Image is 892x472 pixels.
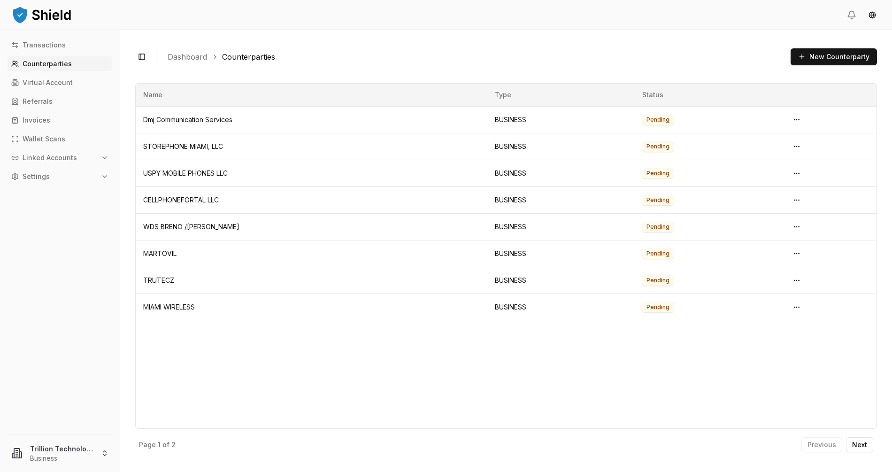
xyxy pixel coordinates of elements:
a: Dashboard [168,51,207,62]
td: Dmj Communication Services [136,106,487,133]
th: Name [136,84,487,106]
td: BUSINESS [487,294,634,320]
th: Status [635,84,782,106]
button: Trillion Technologies and Trading LLCBusiness [4,438,116,468]
p: Wallet Scans [23,136,65,142]
td: BUSINESS [487,160,634,186]
td: BUSINESS [487,240,634,267]
p: Counterparties [23,61,72,67]
p: Page [139,441,156,448]
p: Next [852,441,867,448]
td: MARTOVIL [136,240,487,267]
button: Settings [8,169,112,184]
td: USPY MOBILE PHONES LLC [136,160,487,186]
a: Wallet Scans [8,132,112,147]
a: Invoices [8,113,112,128]
p: Transactions [23,42,66,48]
button: Linked Accounts [8,150,112,165]
th: Type [487,84,634,106]
p: Business [30,454,93,463]
td: WDS BRENO /[PERSON_NAME] [136,213,487,240]
a: Referrals [8,94,112,109]
td: CELLPHONEFORTAL LLC [136,186,487,213]
button: New Counterparty [791,48,877,65]
p: 2 [171,441,176,448]
td: BUSINESS [487,213,634,240]
p: Referrals [23,98,53,105]
td: TRUTECZ [136,267,487,294]
td: BUSINESS [487,133,634,160]
p: Virtual Account [23,79,73,86]
a: Transactions [8,38,112,53]
td: BUSINESS [487,106,634,133]
p: Linked Accounts [23,155,77,161]
p: 1 [158,441,161,448]
p: Trillion Technologies and Trading LLC [30,444,93,454]
td: BUSINESS [487,186,634,213]
td: BUSINESS [487,267,634,294]
button: Next [846,437,873,452]
nav: breadcrumb [168,51,783,62]
td: MIAMI WIRELESS [136,294,487,320]
a: Virtual Account [8,75,112,90]
a: Counterparties [222,51,275,62]
td: STOREPHONE MIAMI, LLC [136,133,487,160]
p: Settings [23,173,50,180]
p: of [162,441,169,448]
a: Counterparties [8,56,112,71]
p: Invoices [23,117,50,124]
img: ShieldPay Logo [11,5,72,24]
